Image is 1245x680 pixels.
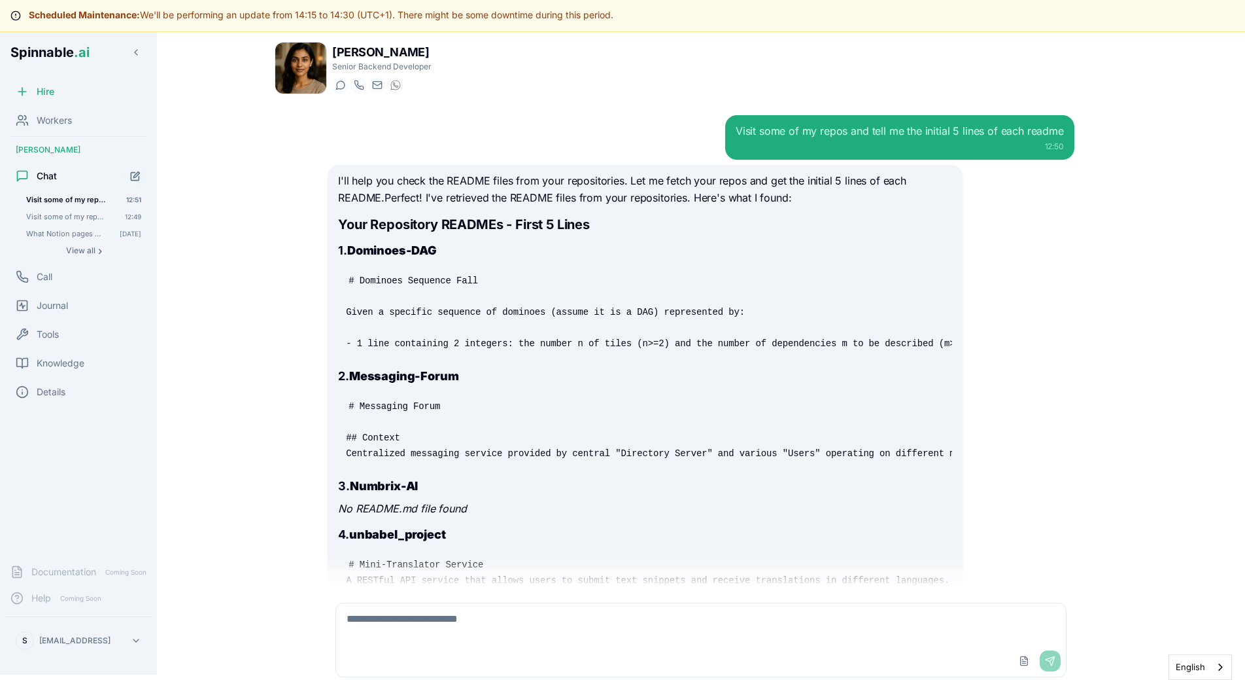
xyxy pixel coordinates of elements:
[74,45,90,60] span: .ai
[346,400,1135,460] code: # Messaging Forum ## Context Centralized messaging service provided by central "Directory Server"...
[338,502,466,515] em: No README.md file found
[5,139,152,160] div: [PERSON_NAME]
[29,9,140,20] strong: Scheduled Maintenance:
[350,77,366,93] button: Start a call with Yara Hoffmann
[37,385,65,399] span: Details
[37,328,59,341] span: Tools
[387,77,403,93] button: WhatsApp
[390,80,401,90] img: WhatsApp
[332,43,432,62] h1: [PERSON_NAME]
[26,195,108,204] span: Visit some of my repos and tell me the initial 5 lines of each readme
[349,369,459,383] strong: Messaging-Forum
[39,635,111,646] p: [EMAIL_ADDRESS]
[56,592,105,605] span: Coming Soon
[124,165,146,187] button: Start new chat
[37,270,52,283] span: Call
[37,85,54,98] span: Hire
[1168,654,1232,680] aside: Language selected: English
[22,635,27,646] span: S
[37,114,72,127] span: Workers
[338,367,951,385] h3: 2.
[347,243,437,257] strong: Dominoes-DAG
[37,299,68,312] span: Journal
[346,274,974,350] code: # Dominoes Sequence Fall Given a specific sequence of dominoes (assume it is a DAG) represented b...
[1169,655,1231,679] a: English
[120,229,141,238] span: [DATE]
[37,357,84,370] span: Knowledge
[369,77,384,93] button: Send email to yara.hoffmann@getspinnable.ai
[332,62,432,72] p: Senior Backend Developer
[31,592,51,605] span: Help
[10,628,146,654] button: S[EMAIL_ADDRESS]
[275,43,326,94] img: Yara Hoffmann
[1168,654,1232,680] div: Language
[338,526,951,544] h3: 4.
[736,141,1064,152] div: 12:50
[126,195,141,204] span: 12:51
[37,170,57,183] span: Chat
[98,245,102,256] span: ›
[125,212,141,221] span: 12:49
[31,565,96,579] span: Documentation
[349,528,446,541] strong: unbabel_project
[338,173,951,206] p: I'll help you check the README files from your repositories. Let me fetch your repos and get the ...
[736,123,1064,139] div: Visit some of my repos and tell me the initial 5 lines of each readme
[101,566,150,579] span: Coming Soon
[66,245,95,256] span: View all
[26,229,101,238] span: What Notion pages do I have?
[10,9,1235,19] div: We'll be performing an update from 14:15 to 14:30 (UTC+1). There might be some downtime during th...
[350,479,418,493] strong: Numbrix-AI
[338,477,951,495] h3: 3.
[346,558,952,587] code: # Mini-Translator Service A RESTful API service that allows users to submit text snippets and rec...
[332,77,348,93] button: Start a chat with Yara Hoffmann
[26,212,107,221] span: Visit some of my repos and tell me the initial 5 lines of each readme
[21,243,146,259] button: Show all conversations
[338,215,951,234] h2: Your Repository READMEs - First 5 Lines
[338,242,951,260] h3: 1.
[10,45,90,60] span: Spinnable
